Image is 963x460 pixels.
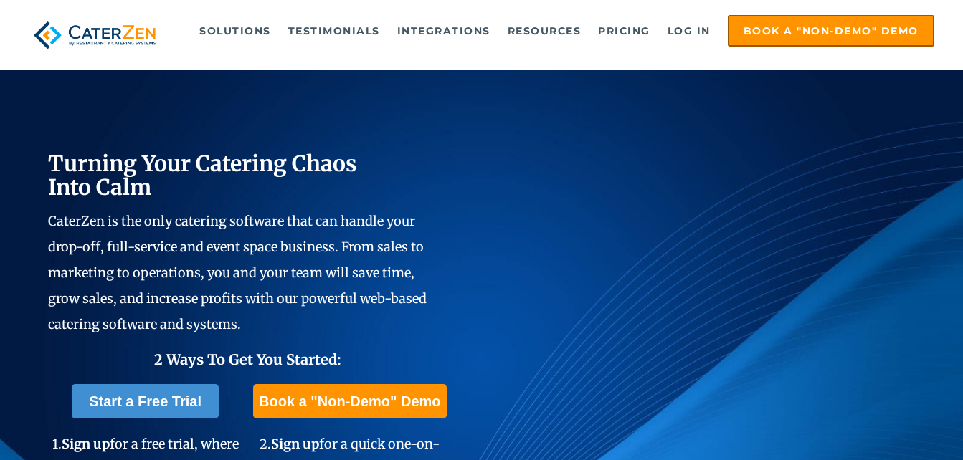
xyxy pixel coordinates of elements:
[501,16,589,45] a: Resources
[48,213,427,332] span: CaterZen is the only catering software that can handle your drop-off, full-service and event spac...
[390,16,498,45] a: Integrations
[184,15,934,47] div: Navigation Menu
[835,404,947,444] iframe: Help widget launcher
[62,436,110,452] span: Sign up
[591,16,658,45] a: Pricing
[72,384,219,418] a: Start a Free Trial
[281,16,387,45] a: Testimonials
[48,150,357,201] span: Turning Your Catering Chaos Into Calm
[192,16,278,45] a: Solutions
[728,15,934,47] a: Book a "Non-Demo" Demo
[253,384,446,418] a: Book a "Non-Demo" Demo
[271,436,319,452] span: Sign up
[29,15,160,55] img: caterzen
[154,350,341,368] span: 2 Ways To Get You Started:
[660,16,718,45] a: Log in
